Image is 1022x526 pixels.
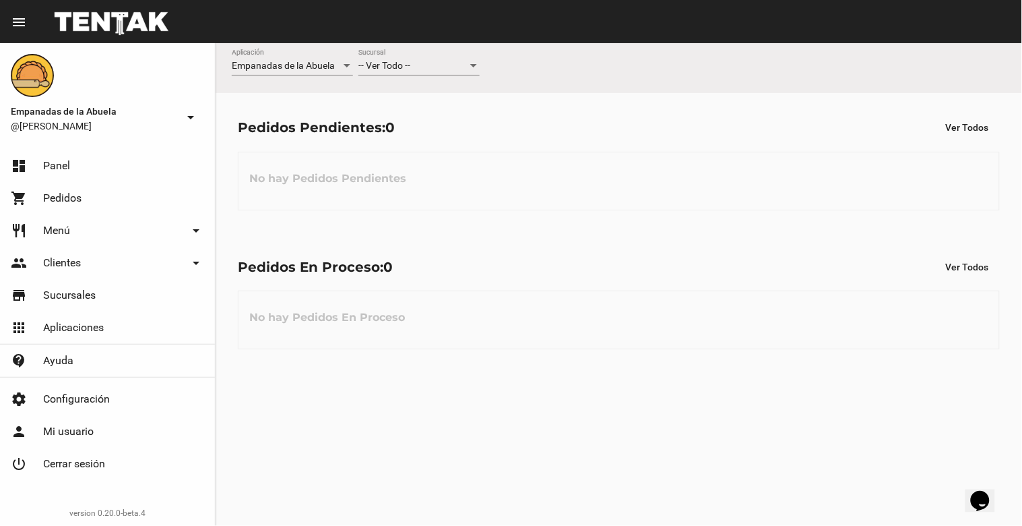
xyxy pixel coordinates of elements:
[238,297,416,338] h3: No hay Pedidos En Proceso
[965,472,1009,513] iframe: chat widget
[43,289,96,302] span: Sucursales
[946,122,989,133] span: Ver Todos
[238,117,395,138] div: Pedidos Pendientes:
[43,425,94,438] span: Mi usuario
[238,158,417,199] h3: No hay Pedidos Pendientes
[43,457,105,471] span: Cerrar sesión
[11,353,27,369] mat-icon: contact_support
[385,119,395,136] span: 0
[43,159,70,173] span: Panel
[43,354,73,368] span: Ayuda
[935,255,1000,279] button: Ver Todos
[383,259,393,275] span: 0
[188,255,204,271] mat-icon: arrow_drop_down
[935,115,1000,140] button: Ver Todos
[183,109,199,125] mat-icon: arrow_drop_down
[11,506,204,520] div: version 0.20.0-beta.4
[232,60,335,71] span: Empanadas de la Abuela
[11,391,27,407] mat-icon: settings
[188,223,204,239] mat-icon: arrow_drop_down
[11,423,27,440] mat-icon: person
[946,262,989,272] span: Ver Todos
[11,119,177,133] span: @[PERSON_NAME]
[11,158,27,174] mat-icon: dashboard
[43,224,70,237] span: Menú
[43,192,82,205] span: Pedidos
[11,456,27,472] mat-icon: power_settings_new
[11,255,27,271] mat-icon: people
[11,103,177,119] span: Empanadas de la Abuela
[358,60,410,71] span: -- Ver Todo --
[11,320,27,336] mat-icon: apps
[11,14,27,30] mat-icon: menu
[11,190,27,206] mat-icon: shopping_cart
[238,256,393,278] div: Pedidos En Proceso:
[43,321,104,334] span: Aplicaciones
[43,392,110,406] span: Configuración
[11,54,54,97] img: f0136945-ed32-4f7c-91e3-a375bc4bb2c5.png
[11,223,27,239] mat-icon: restaurant
[11,287,27,303] mat-icon: store
[43,256,81,270] span: Clientes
